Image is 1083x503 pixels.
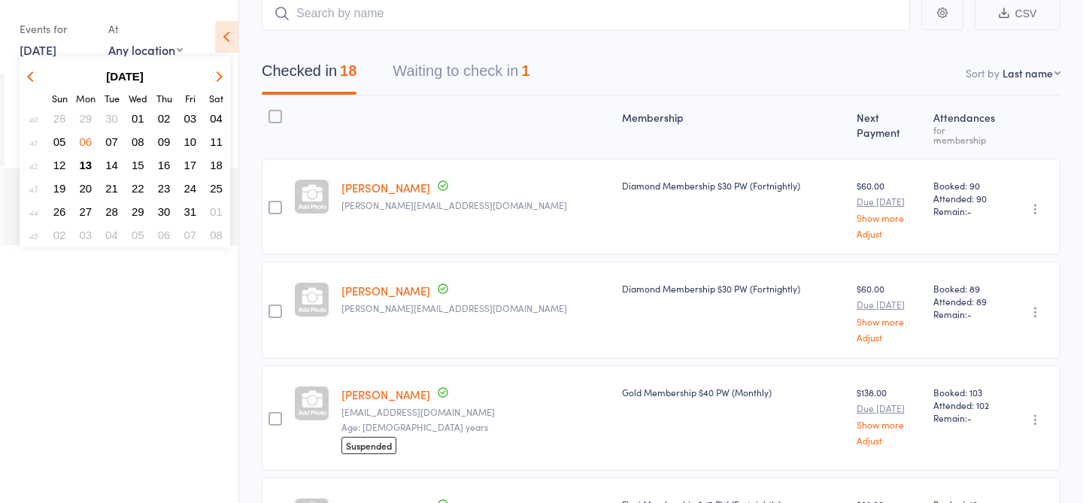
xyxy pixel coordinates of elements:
span: 26 [53,205,66,218]
a: Show more [857,420,921,429]
span: 30 [105,112,118,125]
a: [PERSON_NAME] [341,283,430,298]
a: Adjust [857,332,921,342]
small: Tuesday [105,92,120,105]
div: Diamond Membership $30 PW (Fortnightly) [622,282,845,295]
span: 24 [184,182,197,195]
button: 10 [179,132,202,152]
button: 09 [153,132,176,152]
button: 14 [100,155,123,175]
button: 12 [48,155,71,175]
a: 4:00 -5:00 pm[PERSON_NAME] (Hot Pilates)Instructor [PERSON_NAME]21 attendees [5,74,238,167]
div: Next Payment [851,102,927,152]
span: 08 [132,135,144,148]
button: 26 [48,202,71,222]
em: 45 [29,229,38,241]
span: Suspended [341,437,396,454]
small: Monday [76,92,96,105]
span: 07 [105,135,118,148]
span: 02 [158,112,171,125]
button: 08 [126,132,150,152]
button: 02 [153,108,176,129]
span: 03 [80,229,93,241]
div: 18 [340,62,356,79]
span: 15 [132,159,144,171]
span: 22 [132,182,144,195]
button: 20 [74,178,98,198]
span: 21 [105,182,118,195]
small: Sunday [52,92,68,105]
button: 22 [126,178,150,198]
small: brendan.callinan59@gmail.com [341,407,610,417]
span: 02 [53,229,66,241]
span: Remain: [933,308,1000,320]
button: 11 [205,132,228,152]
button: Checked in18 [262,55,356,95]
span: 06 [158,229,171,241]
button: 17 [179,155,202,175]
button: 02 [48,225,71,245]
span: 09 [158,135,171,148]
span: Attended: 102 [933,398,1000,411]
button: 24 [179,178,202,198]
div: $138.00 [857,386,921,445]
button: 04 [205,108,228,129]
button: 03 [179,108,202,129]
div: for membership [933,125,1000,144]
span: 29 [80,112,93,125]
span: 23 [158,182,171,195]
span: 28 [105,205,118,218]
a: Show more [857,317,921,326]
span: 17 [184,159,197,171]
a: [PERSON_NAME] [341,386,430,402]
span: 13 [80,159,93,171]
button: 25 [205,178,228,198]
div: Atten­dances [927,102,1006,152]
span: Booked: 89 [933,282,1000,295]
strong: [DATE] [106,70,144,83]
span: 05 [132,229,144,241]
button: 15 [126,155,150,175]
span: - [967,308,972,320]
span: 31 [184,205,197,218]
div: Last name [1003,65,1053,80]
span: 08 [210,229,223,241]
span: 30 [158,205,171,218]
button: 27 [74,202,98,222]
span: 28 [53,112,66,125]
button: 06 [153,225,176,245]
span: 07 [184,229,197,241]
span: 12 [53,159,66,171]
em: 41 [29,136,37,148]
div: Diamond Membership $30 PW (Fortnightly) [622,179,845,192]
span: - [967,411,972,424]
span: 19 [53,182,66,195]
button: 29 [74,108,98,129]
div: 1 [521,62,529,79]
button: 05 [48,132,71,152]
span: 01 [132,112,144,125]
button: 03 [74,225,98,245]
small: Friday [185,92,196,105]
button: 23 [153,178,176,198]
button: 29 [126,202,150,222]
span: 29 [132,205,144,218]
small: Thursday [156,92,172,105]
span: 04 [210,112,223,125]
span: 18 [210,159,223,171]
button: Waiting to check in1 [393,55,529,95]
div: Gold Membership $40 PW (Monthly) [622,386,845,398]
span: 14 [105,159,118,171]
button: 30 [153,202,176,222]
button: 28 [48,108,71,129]
small: Due [DATE] [857,403,921,414]
button: 01 [126,108,150,129]
span: 03 [184,112,197,125]
em: 40 [29,113,38,125]
span: 06 [80,135,93,148]
span: Attended: 89 [933,295,1000,308]
span: Booked: 90 [933,179,1000,192]
span: 20 [80,182,93,195]
button: 07 [100,132,123,152]
small: jennifergbergman@gmail.com [341,303,610,314]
